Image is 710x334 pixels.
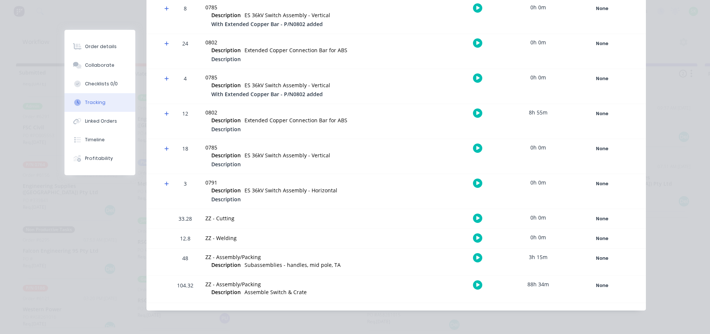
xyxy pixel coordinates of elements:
[174,210,196,229] div: 33.28
[211,46,241,54] span: Description
[575,144,629,154] div: None
[205,144,381,151] div: 0785
[205,234,381,242] div: ZZ - Welding
[244,117,347,124] span: Extended Copper Connection Bar for ABS
[174,140,196,174] div: 18
[205,214,381,222] div: ZZ - Cutting
[64,130,135,149] button: Timeline
[244,289,307,296] span: Assemble Switch & Crate
[211,20,323,28] span: With Extended Copper Bar - P/N0802 added
[575,233,629,244] button: None
[174,250,196,275] div: 48
[244,12,330,19] span: ES 36kV Switch Assembly - Vertical
[174,70,196,104] div: 4
[575,38,629,49] button: None
[510,229,566,246] div: 0h 0m
[174,230,196,248] div: 12.8
[510,34,566,51] div: 0h 0m
[510,174,566,191] div: 0h 0m
[85,81,118,87] div: Checklists 0/0
[211,151,241,159] span: Description
[575,234,629,243] div: None
[64,149,135,168] button: Profitability
[205,179,381,186] div: 0791
[510,276,566,293] div: 88h 34m
[85,136,105,143] div: Timeline
[205,280,381,288] div: ZZ - Assembly/Packing
[85,118,117,125] div: Linked Orders
[174,277,196,303] div: 104.32
[510,209,566,226] div: 0h 0m
[575,179,629,189] div: None
[64,56,135,75] button: Collaborate
[205,38,381,46] div: 0802
[85,62,114,69] div: Collaborate
[510,249,566,265] div: 3h 15m
[575,39,629,48] div: None
[510,139,566,156] div: 0h 0m
[244,82,330,89] span: ES 36kV Switch Assembly - Vertical
[575,73,629,84] button: None
[211,116,241,124] span: Description
[575,214,629,224] button: None
[575,281,629,290] div: None
[575,109,629,119] div: None
[244,152,330,159] span: ES 36kV Switch Assembly - Vertical
[211,81,241,89] span: Description
[244,187,337,194] span: ES 36kV Switch Assembly - Horizontal
[510,69,566,86] div: 0h 0m
[205,73,381,81] div: 0785
[211,160,241,168] span: Description
[85,99,105,106] div: Tracking
[575,144,629,154] button: None
[64,37,135,56] button: Order details
[575,108,629,119] button: None
[244,261,341,268] span: Subassemblies - handles, mid pole, TA
[211,55,241,63] span: Description
[211,261,241,269] span: Description
[510,104,566,121] div: 8h 55m
[64,93,135,112] button: Tracking
[575,253,629,264] button: None
[575,74,629,83] div: None
[244,47,347,54] span: Extended Copper Connection Bar for ABS
[85,43,117,50] div: Order details
[205,3,381,11] div: 0785
[64,75,135,93] button: Checklists 0/0
[205,253,381,261] div: ZZ - Assembly/Packing
[174,105,196,139] div: 12
[205,108,381,116] div: 0802
[211,195,241,203] span: Description
[211,90,323,98] span: With Extended Copper Bar - P/N0802 added
[174,35,196,69] div: 24
[64,112,135,130] button: Linked Orders
[85,155,113,162] div: Profitability
[211,186,241,194] span: Description
[575,179,629,189] button: None
[211,288,241,296] span: Description
[174,175,196,209] div: 3
[575,4,629,13] div: None
[211,125,241,133] span: Description
[575,280,629,291] button: None
[211,11,241,19] span: Description
[575,3,629,14] button: None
